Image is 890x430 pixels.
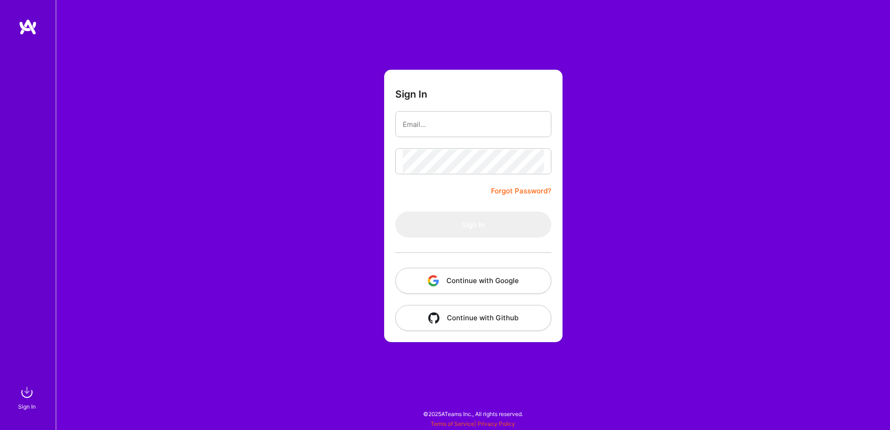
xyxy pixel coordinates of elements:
[395,268,551,294] button: Continue with Google
[20,383,36,411] a: sign inSign In
[18,402,36,411] div: Sign In
[18,383,36,402] img: sign in
[478,420,515,427] a: Privacy Policy
[403,112,544,136] input: Email...
[428,312,439,324] img: icon
[428,275,439,286] img: icon
[395,88,427,100] h3: Sign In
[395,212,551,238] button: Sign In
[56,402,890,425] div: © 2025 ATeams Inc., All rights reserved.
[491,185,551,197] a: Forgot Password?
[431,420,474,427] a: Terms of Service
[395,305,551,331] button: Continue with Github
[19,19,37,35] img: logo
[431,420,515,427] span: |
